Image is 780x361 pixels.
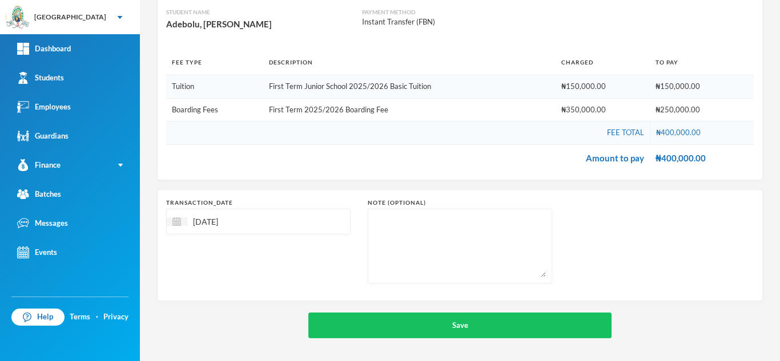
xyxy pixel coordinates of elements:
[308,313,612,338] button: Save
[17,159,61,171] div: Finance
[187,215,283,228] input: Select date
[17,217,68,229] div: Messages
[6,6,29,29] img: logo
[263,50,556,75] th: Description
[556,50,650,75] th: Charged
[34,12,106,22] div: [GEOGRAPHIC_DATA]
[166,121,650,145] td: Fee Total
[650,75,754,99] td: ₦150,000.00
[17,130,69,142] div: Guardians
[263,75,556,99] td: First Term Junior School 2025/2026 Basic Tuition
[17,43,71,55] div: Dashboard
[166,50,263,75] th: Fee Type
[17,188,61,200] div: Batches
[17,101,71,113] div: Employees
[650,144,754,171] td: ₦400,000.00
[96,311,98,323] div: ·
[556,75,650,99] td: ₦150,000.00
[362,8,509,17] div: Payment Method
[166,8,362,17] div: Student Name
[650,121,754,145] td: ₦400,000.00
[166,75,263,99] td: Tuition
[17,72,64,84] div: Students
[650,50,754,75] th: To Pay
[368,198,552,207] div: Note (optional)
[70,311,90,323] a: Terms
[11,309,65,326] a: Help
[556,98,650,121] td: ₦350,000.00
[166,98,263,121] td: Boarding Fees
[166,144,650,171] td: Amount to pay
[166,198,351,207] div: transaction_date
[650,98,754,121] td: ₦250,000.00
[103,311,128,323] a: Privacy
[17,246,57,258] div: Events
[362,17,509,28] div: Instant Transfer (FBN)
[166,17,362,31] div: Adebolu, [PERSON_NAME]
[263,98,556,121] td: First Term 2025/2026 Boarding Fee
